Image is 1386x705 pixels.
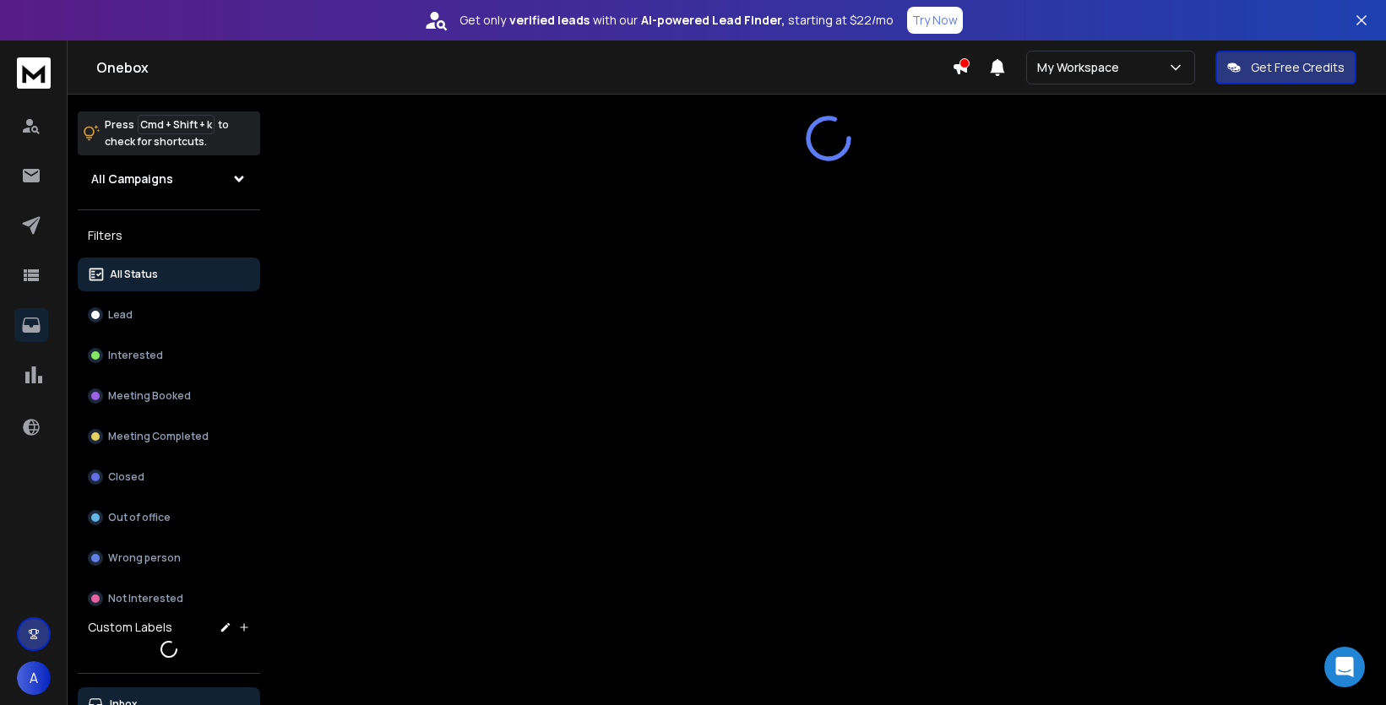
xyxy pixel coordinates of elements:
[88,619,172,636] h3: Custom Labels
[459,12,894,29] p: Get only with our starting at $22/mo
[912,12,958,29] p: Try Now
[78,379,260,413] button: Meeting Booked
[105,117,229,150] p: Press to check for shortcuts.
[96,57,952,78] h1: Onebox
[108,349,163,362] p: Interested
[509,12,590,29] strong: verified leads
[641,12,785,29] strong: AI-powered Lead Finder,
[108,511,171,524] p: Out of office
[78,420,260,453] button: Meeting Completed
[78,460,260,494] button: Closed
[78,339,260,372] button: Interested
[108,308,133,322] p: Lead
[108,592,183,605] p: Not Interested
[1037,59,1126,76] p: My Workspace
[108,551,181,565] p: Wrong person
[78,298,260,332] button: Lead
[108,470,144,484] p: Closed
[91,171,173,187] h1: All Campaigns
[17,57,51,89] img: logo
[78,541,260,575] button: Wrong person
[17,661,51,695] button: A
[1324,647,1365,687] div: Open Intercom Messenger
[110,268,158,281] p: All Status
[907,7,963,34] button: Try Now
[108,430,209,443] p: Meeting Completed
[78,162,260,196] button: All Campaigns
[1215,51,1356,84] button: Get Free Credits
[78,501,260,534] button: Out of office
[138,115,215,134] span: Cmd + Shift + k
[108,389,191,403] p: Meeting Booked
[78,224,260,247] h3: Filters
[78,258,260,291] button: All Status
[1251,59,1345,76] p: Get Free Credits
[78,582,260,616] button: Not Interested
